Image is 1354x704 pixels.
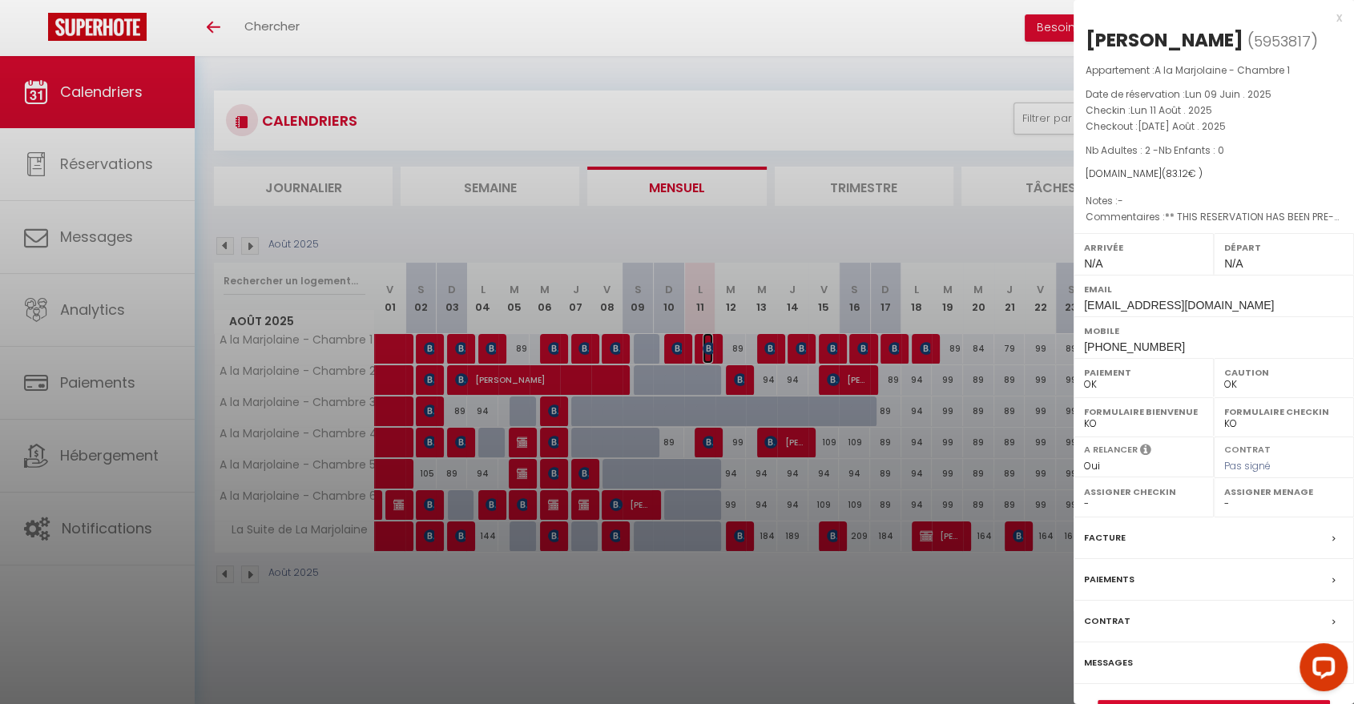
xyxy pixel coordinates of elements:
[1084,404,1203,420] label: Formulaire Bienvenue
[1084,257,1102,270] span: N/A
[1224,484,1344,500] label: Assigner Menage
[1084,364,1203,380] label: Paiement
[1084,340,1185,353] span: [PHONE_NUMBER]
[1166,167,1188,180] span: 83.12
[1224,364,1344,380] label: Caution
[1084,613,1130,630] label: Contrat
[1086,62,1342,78] p: Appartement :
[1247,30,1318,52] span: ( )
[1086,167,1342,182] div: [DOMAIN_NAME]
[1084,484,1203,500] label: Assigner Checkin
[1086,103,1342,119] p: Checkin :
[1162,167,1203,180] span: ( € )
[1254,31,1311,51] span: 5953817
[1084,299,1274,312] span: [EMAIL_ADDRESS][DOMAIN_NAME]
[1086,119,1342,135] p: Checkout :
[1185,87,1271,101] span: Lun 09 Juin . 2025
[1084,443,1138,457] label: A relancer
[1086,209,1342,225] p: Commentaires :
[1224,239,1344,255] label: Départ
[1086,193,1342,209] p: Notes :
[1140,443,1151,461] i: Sélectionner OUI si vous souhaiter envoyer les séquences de messages post-checkout
[1224,459,1271,473] span: Pas signé
[1084,654,1133,671] label: Messages
[1086,86,1342,103] p: Date de réservation :
[1084,239,1203,255] label: Arrivée
[1224,257,1243,270] span: N/A
[1155,63,1290,77] span: A la Marjolaine - Chambre 1
[1086,27,1243,53] div: [PERSON_NAME]
[1084,571,1134,588] label: Paiements
[1224,443,1271,453] label: Contrat
[1224,404,1344,420] label: Formulaire Checkin
[1084,281,1344,297] label: Email
[1118,194,1123,207] span: -
[1130,103,1212,117] span: Lun 11 Août . 2025
[1084,323,1344,339] label: Mobile
[1086,143,1224,157] span: Nb Adultes : 2 -
[1287,637,1354,704] iframe: LiveChat chat widget
[1159,143,1224,157] span: Nb Enfants : 0
[1084,529,1126,546] label: Facture
[1138,119,1226,133] span: [DATE] Août . 2025
[1074,8,1342,27] div: x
